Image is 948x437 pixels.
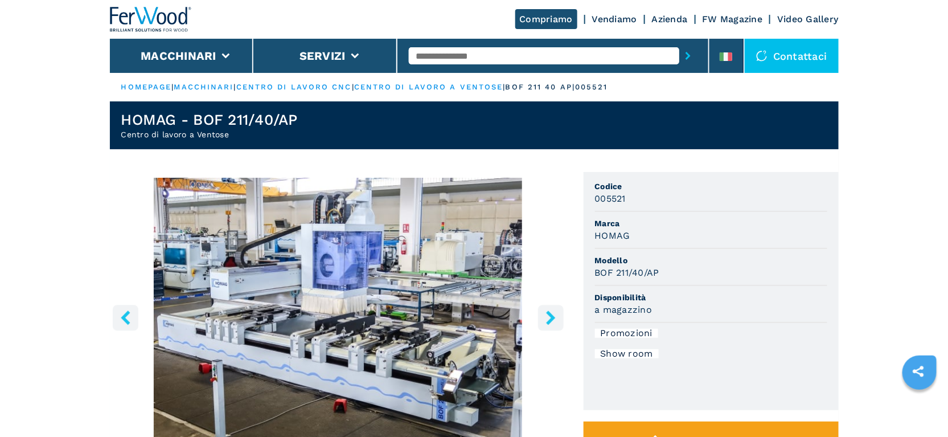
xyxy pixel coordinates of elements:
[113,305,138,330] button: left-button
[756,50,768,62] img: Contattaci
[595,349,659,358] div: Show room
[575,82,608,92] p: 005521
[595,181,827,192] span: Codice
[595,303,652,316] h3: a magazzino
[171,83,174,91] span: |
[352,83,354,91] span: |
[595,255,827,266] span: Modello
[299,49,346,63] button: Servizi
[595,329,659,338] div: Promozioni
[595,218,827,229] span: Marca
[900,386,939,428] iframe: Chat
[503,83,506,91] span: |
[703,14,763,24] a: FW Magazine
[904,357,933,386] a: sharethis
[234,83,236,91] span: |
[538,305,564,330] button: right-button
[777,14,838,24] a: Video Gallery
[236,83,352,91] a: centro di lavoro cnc
[121,83,172,91] a: HOMEPAGE
[121,129,298,140] h2: Centro di lavoro a Ventose
[745,39,839,73] div: Contattaci
[515,9,577,29] a: Compriamo
[679,43,697,69] button: submit-button
[141,49,216,63] button: Macchinari
[121,111,298,129] h1: HOMAG - BOF 211/40/AP
[354,83,503,91] a: centro di lavoro a ventose
[595,266,659,279] h3: BOF 211/40/AP
[174,83,234,91] a: macchinari
[592,14,637,24] a: Vendiamo
[506,82,575,92] p: bof 211 40 ap |
[652,14,688,24] a: Azienda
[595,192,626,205] h3: 005521
[595,229,630,242] h3: HOMAG
[595,292,827,303] span: Disponibilità
[110,7,192,32] img: Ferwood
